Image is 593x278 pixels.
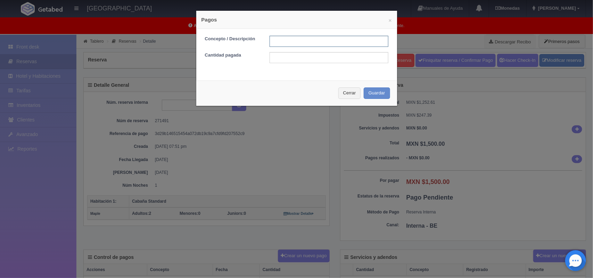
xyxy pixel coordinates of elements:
[200,36,264,42] label: Concepto / Descripción
[338,87,361,99] button: Cerrar
[389,18,392,23] button: ×
[200,52,264,59] label: Cantidad pagada
[201,16,392,23] h4: Pagos
[364,87,390,99] button: Guardar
